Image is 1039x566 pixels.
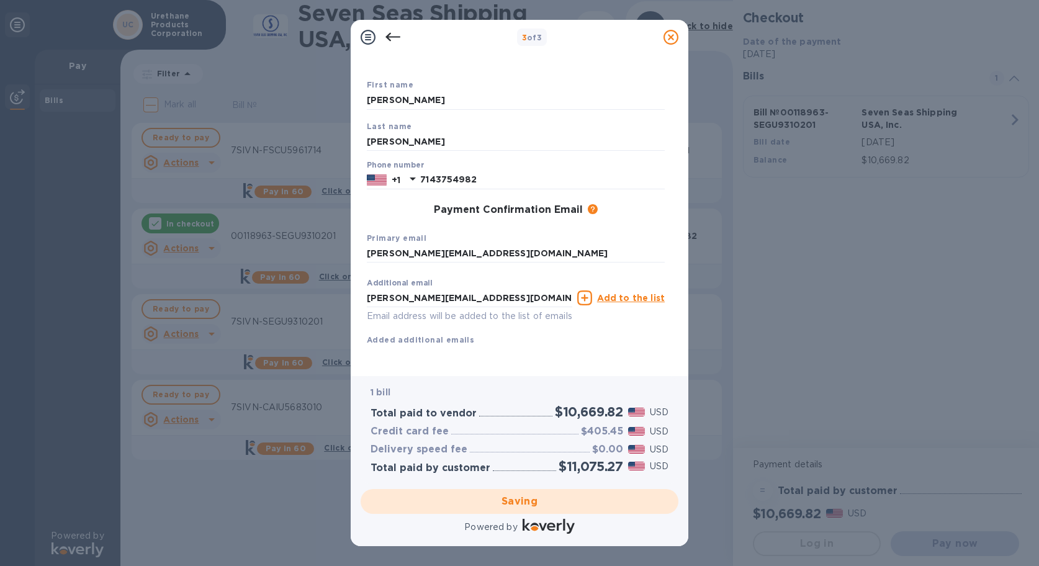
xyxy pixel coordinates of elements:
[367,233,426,243] b: Primary email
[367,335,474,344] b: Added additional emails
[371,462,490,474] h3: Total paid by customer
[559,459,623,474] h2: $11,075.27
[367,289,572,307] input: Enter additional email
[650,460,668,473] p: USD
[650,406,668,419] p: USD
[628,427,645,436] img: USD
[650,443,668,456] p: USD
[392,174,400,186] p: +1
[555,404,623,420] h2: $10,669.82
[371,408,477,420] h3: Total paid to vendor
[367,162,424,169] label: Phone number
[628,408,645,416] img: USD
[650,425,668,438] p: USD
[522,33,542,42] b: of 3
[371,426,449,438] h3: Credit card fee
[367,91,665,110] input: Enter your first name
[597,293,665,303] u: Add to the list
[523,519,575,534] img: Logo
[522,33,527,42] span: 3
[592,444,623,456] h3: $0.00
[628,445,645,454] img: USD
[367,309,572,323] p: Email address will be added to the list of emails
[464,521,517,534] p: Powered by
[367,245,665,263] input: Enter your primary name
[367,80,413,89] b: First name
[367,173,387,187] img: US
[628,462,645,470] img: USD
[371,387,390,397] b: 1 bill
[367,132,665,151] input: Enter your last name
[371,444,467,456] h3: Delivery speed fee
[581,426,623,438] h3: $405.45
[367,280,433,287] label: Additional email
[367,122,412,131] b: Last name
[434,204,583,216] h3: Payment Confirmation Email
[420,171,665,189] input: Enter your phone number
